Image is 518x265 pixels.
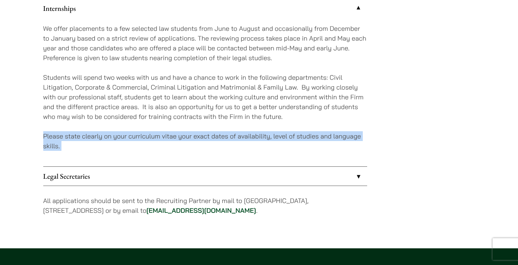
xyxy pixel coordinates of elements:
p: All applications should be sent to the Recruiting Partner by mail to [GEOGRAPHIC_DATA], [STREET_A... [43,196,367,215]
div: Internships [43,18,367,166]
p: Please state clearly on your curriculum vitae your exact dates of availability, level of studies ... [43,131,367,151]
a: [EMAIL_ADDRESS][DOMAIN_NAME] [146,206,256,215]
a: Legal Secretaries [43,167,367,186]
p: We offer placements to a few selected law students from June to August and occasionally from Dece... [43,24,367,63]
p: Students will spend two weeks with us and have a chance to work in the following departments: Civ... [43,73,367,121]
